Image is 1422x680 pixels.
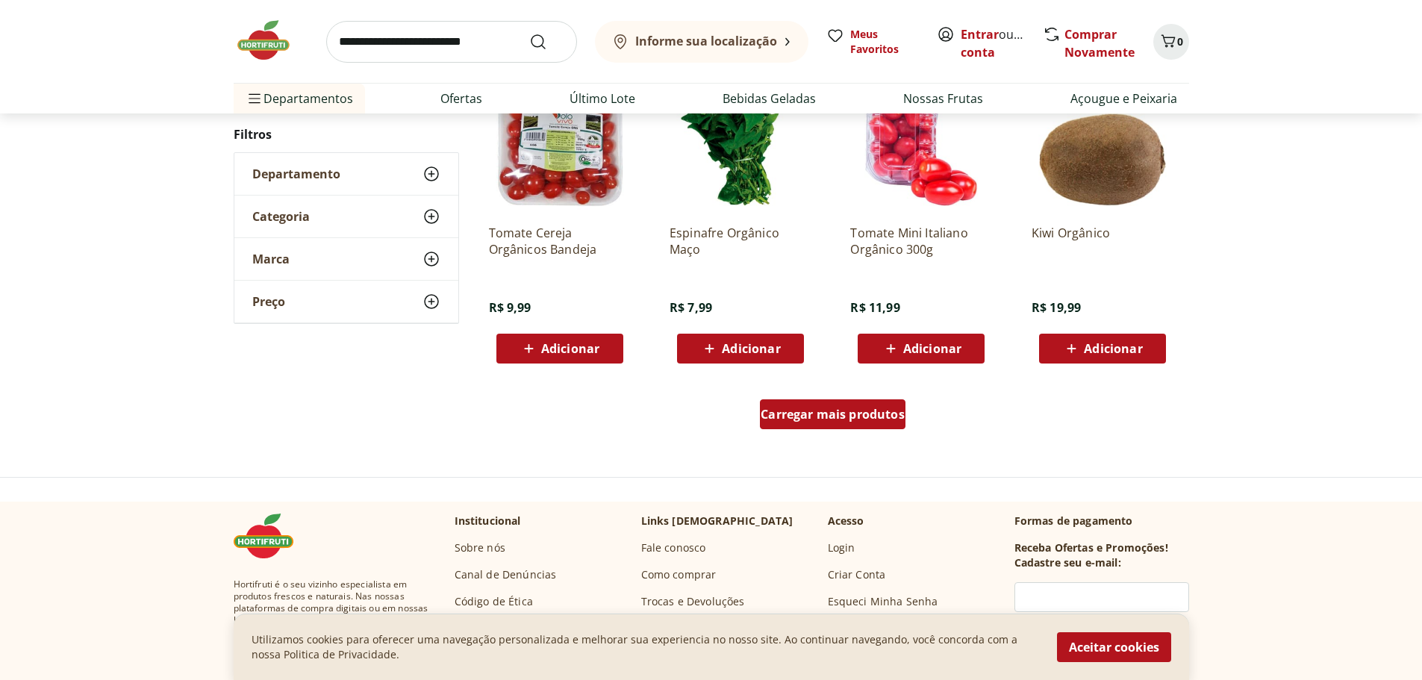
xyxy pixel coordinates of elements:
[246,81,263,116] button: Menu
[1032,225,1173,258] a: Kiwi Orgânico
[850,225,992,258] a: Tomate Mini Italiano Orgânico 300g
[641,514,793,528] p: Links [DEMOGRAPHIC_DATA]
[850,299,899,316] span: R$ 11,99
[641,540,706,555] a: Fale conosco
[828,540,855,555] a: Login
[850,27,919,57] span: Meus Favoritos
[455,514,521,528] p: Institucional
[234,119,459,149] h2: Filtros
[455,594,533,609] a: Código de Ética
[828,514,864,528] p: Acesso
[489,299,531,316] span: R$ 9,99
[252,166,340,181] span: Departamento
[496,334,623,364] button: Adicionar
[1070,90,1177,107] a: Açougue e Peixaria
[1064,26,1135,60] a: Comprar Novamente
[1084,343,1142,355] span: Adicionar
[252,632,1039,662] p: Utilizamos cookies para oferecer uma navegação personalizada e melhorar sua experiencia no nosso ...
[677,334,804,364] button: Adicionar
[1032,71,1173,213] img: Kiwi Orgânico
[961,26,999,43] a: Entrar
[489,71,631,213] img: Tomate Cereja Orgânicos Bandeja
[961,25,1027,61] span: ou
[826,27,919,57] a: Meus Favoritos
[670,71,811,213] img: Espinafre Orgânico Maço
[595,21,808,63] button: Informe sua localização
[1032,299,1081,316] span: R$ 19,99
[761,408,905,420] span: Carregar mais produtos
[858,334,985,364] button: Adicionar
[722,343,780,355] span: Adicionar
[234,238,458,280] button: Marca
[828,567,886,582] a: Criar Conta
[1039,334,1166,364] button: Adicionar
[670,299,712,316] span: R$ 7,99
[234,578,431,662] span: Hortifruti é o seu vizinho especialista em produtos frescos e naturais. Nas nossas plataformas de...
[903,343,961,355] span: Adicionar
[760,399,905,435] a: Carregar mais produtos
[1014,555,1121,570] h3: Cadastre seu e-mail:
[635,33,777,49] b: Informe sua localização
[246,81,353,116] span: Departamentos
[1057,632,1171,662] button: Aceitar cookies
[670,225,811,258] a: Espinafre Orgânico Maço
[961,26,1043,60] a: Criar conta
[326,21,577,63] input: search
[455,540,505,555] a: Sobre nós
[252,252,290,266] span: Marca
[903,90,983,107] a: Nossas Frutas
[828,594,938,609] a: Esqueci Minha Senha
[234,196,458,237] button: Categoria
[234,514,308,558] img: Hortifruti
[1177,34,1183,49] span: 0
[1014,514,1189,528] p: Formas de pagamento
[234,18,308,63] img: Hortifruti
[541,343,599,355] span: Adicionar
[850,71,992,213] img: Tomate Mini Italiano Orgânico 300g
[440,90,482,107] a: Ofertas
[641,594,745,609] a: Trocas e Devoluções
[489,225,631,258] a: Tomate Cereja Orgânicos Bandeja
[252,209,310,224] span: Categoria
[234,281,458,322] button: Preço
[529,33,565,51] button: Submit Search
[234,153,458,195] button: Departamento
[1014,540,1168,555] h3: Receba Ofertas e Promoções!
[455,567,557,582] a: Canal de Denúncias
[570,90,635,107] a: Último Lote
[252,294,285,309] span: Preço
[1153,24,1189,60] button: Carrinho
[641,567,717,582] a: Como comprar
[723,90,816,107] a: Bebidas Geladas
